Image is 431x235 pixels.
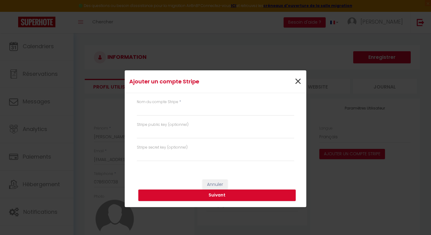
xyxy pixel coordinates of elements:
[294,72,302,91] span: ×
[294,75,302,88] button: Close
[129,77,242,86] h4: Ajouter un compte Stripe
[137,122,189,128] label: Stripe public key (optionnel)
[138,190,296,201] button: Suivant
[137,145,188,150] label: Stripe secret key (optionnel)
[5,2,23,21] button: Ouvrir le widget de chat LiveChat
[202,180,228,190] button: Annuler
[137,99,178,105] label: Nom du compte Stripe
